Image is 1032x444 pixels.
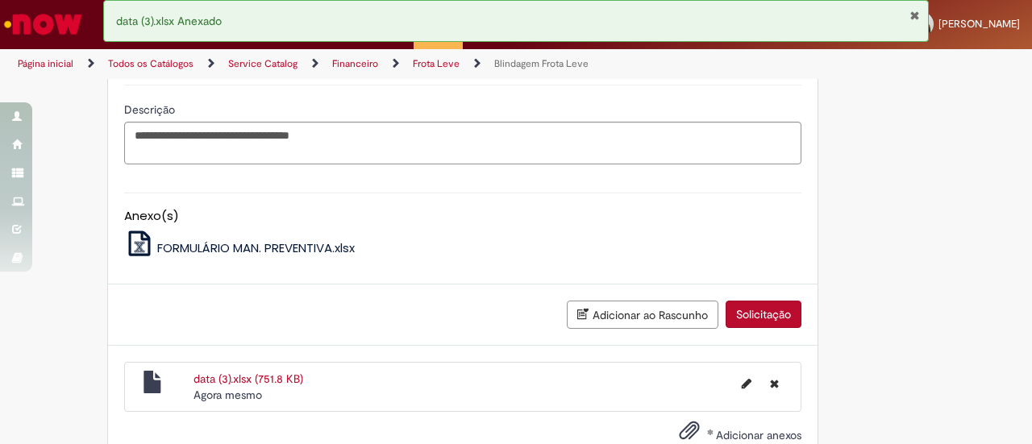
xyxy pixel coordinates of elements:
time: 29/08/2025 10:05:17 [193,388,262,402]
span: Descrição [124,102,178,117]
button: Solicitação [726,301,801,328]
a: Blindagem Frota Leve [494,57,589,70]
ul: Trilhas de página [12,49,676,79]
span: FORMULÁRIO MAN. PREVENTIVA.xlsx [157,239,355,256]
a: Financeiro [332,57,378,70]
button: Fechar Notificação [909,9,920,22]
textarea: Descrição [124,122,801,164]
a: FORMULÁRIO MAN. PREVENTIVA.xlsx [124,239,356,256]
button: Adicionar ao Rascunho [567,301,718,329]
button: Editar nome de arquivo data (3).xlsx [732,371,761,396]
a: Frota Leve [413,57,460,70]
span: data (3).xlsx Anexado [116,14,222,28]
h5: Anexo(s) [124,210,801,223]
span: Agora mesmo [193,388,262,402]
img: ServiceNow [2,8,85,40]
span: [PERSON_NAME] [938,17,1020,31]
button: Excluir data (3).xlsx [760,371,789,396]
a: data (3).xlsx (751.8 KB) [193,371,303,386]
a: Página inicial [18,57,73,70]
span: Adicionar anexos [716,428,801,442]
a: Service Catalog [228,57,298,70]
a: Todos os Catálogos [108,57,193,70]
